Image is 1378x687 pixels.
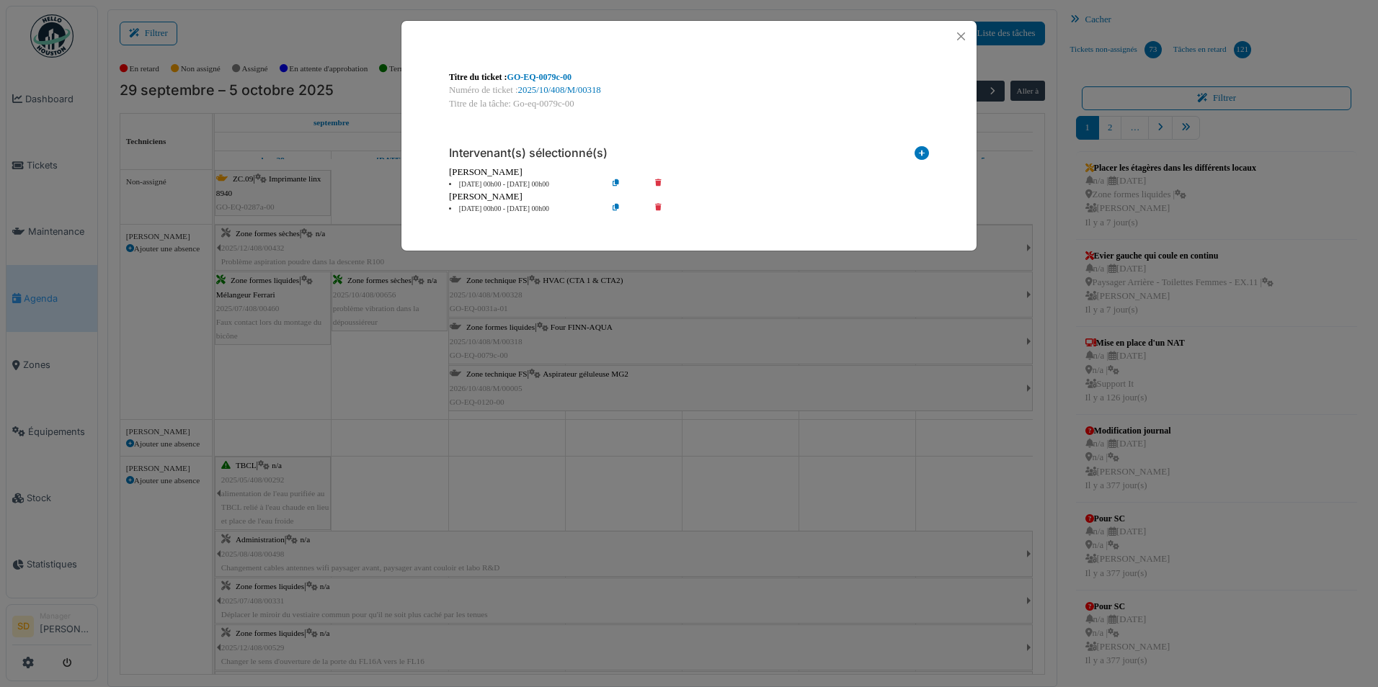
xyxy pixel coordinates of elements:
div: Titre de la tâche: Go-eq-0079c-00 [449,97,929,111]
div: Numéro de ticket : [449,84,929,97]
li: [DATE] 00h00 - [DATE] 00h00 [442,179,607,190]
div: [PERSON_NAME] [449,166,929,179]
button: Close [951,27,971,46]
a: GO-EQ-0079c-00 [507,72,572,82]
div: Titre du ticket : [449,71,929,84]
div: [PERSON_NAME] [449,190,929,204]
i: Ajouter [915,146,929,166]
h6: Intervenant(s) sélectionné(s) [449,146,608,160]
li: [DATE] 00h00 - [DATE] 00h00 [442,204,607,215]
a: 2025/10/408/M/00318 [518,85,601,95]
